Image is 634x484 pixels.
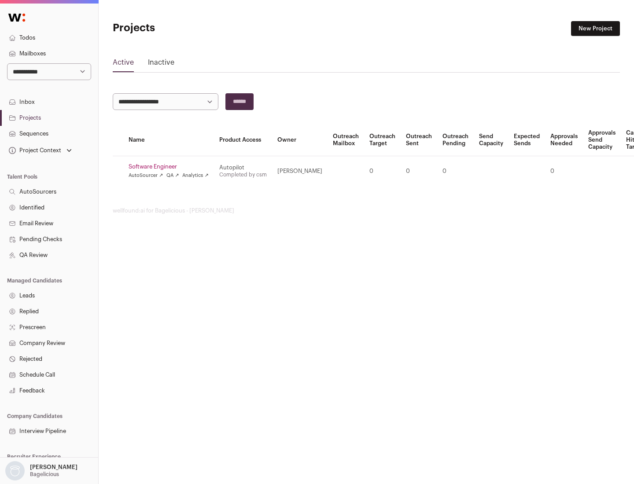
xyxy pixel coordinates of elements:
[583,124,621,156] th: Approvals Send Capacity
[401,124,437,156] th: Outreach Sent
[30,471,59,478] p: Bagelicious
[364,156,401,187] td: 0
[219,164,267,171] div: Autopilot
[166,172,179,179] a: QA ↗
[545,124,583,156] th: Approvals Needed
[4,9,30,26] img: Wellfound
[182,172,208,179] a: Analytics ↗
[148,57,174,71] a: Inactive
[7,147,61,154] div: Project Context
[113,57,134,71] a: Active
[364,124,401,156] th: Outreach Target
[129,172,163,179] a: AutoSourcer ↗
[4,461,79,480] button: Open dropdown
[113,21,282,35] h1: Projects
[437,124,474,156] th: Outreach Pending
[437,156,474,187] td: 0
[113,207,620,214] footer: wellfound:ai for Bagelicious - [PERSON_NAME]
[272,124,328,156] th: Owner
[7,144,74,157] button: Open dropdown
[272,156,328,187] td: [PERSON_NAME]
[509,124,545,156] th: Expected Sends
[401,156,437,187] td: 0
[129,163,209,170] a: Software Engineer
[571,21,620,36] a: New Project
[30,464,77,471] p: [PERSON_NAME]
[328,124,364,156] th: Outreach Mailbox
[214,124,272,156] th: Product Access
[474,124,509,156] th: Send Capacity
[545,156,583,187] td: 0
[5,461,25,480] img: nopic.png
[219,172,267,177] a: Completed by csm
[123,124,214,156] th: Name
